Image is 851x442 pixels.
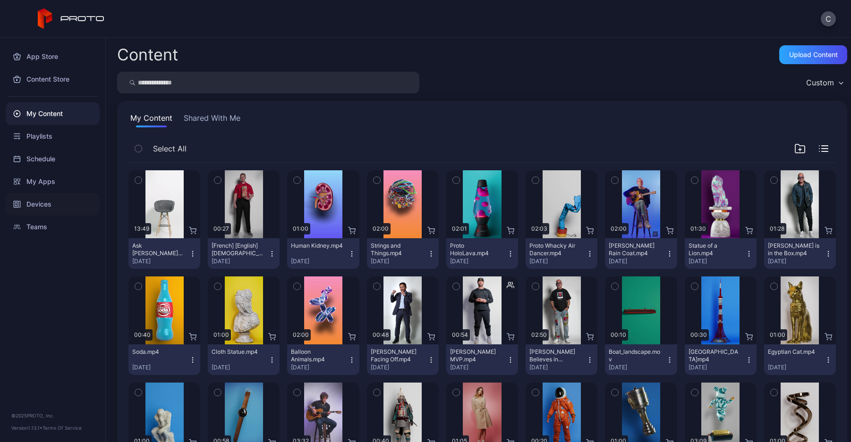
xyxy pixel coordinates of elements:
div: [DATE] [132,364,189,371]
button: Ask [PERSON_NAME] Anything.mp4[DATE] [128,238,200,269]
div: Proto HoloLava.mp4 [450,242,502,257]
div: [DATE] [212,364,268,371]
button: Cloth Statue.mp4[DATE] [208,344,280,375]
div: [DATE] [291,258,348,265]
div: Howie Mandel is in the Box.mp4 [768,242,820,257]
div: Albert Pujols MVP.mp4 [450,348,502,363]
a: Teams [6,216,100,238]
div: Ask Tim Draper Anything.mp4 [132,242,184,257]
div: Egyptian Cat.mp4 [768,348,820,356]
button: Boat_landscape.mov[DATE] [605,344,677,375]
a: App Store [6,45,100,68]
div: Tokyo Tower.mp4 [689,348,740,363]
a: My Content [6,102,100,125]
a: Content Store [6,68,100,91]
div: [DATE] [371,258,427,265]
div: Statue of a Lion.mp4 [689,242,740,257]
div: [French] [English] Chick-fil-a Favorites [212,242,264,257]
button: [PERSON_NAME] Believes in Proto.mp4[DATE] [526,344,597,375]
div: © 2025 PROTO, Inc. [11,412,94,419]
a: My Apps [6,170,100,193]
button: [French] [English] [DEMOGRAPHIC_DATA]-fil-a Favorites[DATE] [208,238,280,269]
button: [PERSON_NAME] is in the Box.mp4[DATE] [764,238,836,269]
div: [DATE] [371,364,427,371]
div: Manny Pacquiao Facing Off.mp4 [371,348,423,363]
a: Devices [6,193,100,216]
button: [PERSON_NAME] MVP.mp4[DATE] [446,344,518,375]
button: [PERSON_NAME] Facing Off.mp4[DATE] [367,344,439,375]
div: Ryan Pollie's Rain Coat.mp4 [609,242,661,257]
button: Strings and Things.mp4[DATE] [367,238,439,269]
button: Soda.mp4[DATE] [128,344,200,375]
div: Upload Content [789,51,838,58]
div: [DATE] [132,258,189,265]
button: C [821,11,836,26]
div: [DATE] [291,364,348,371]
button: Upload Content [779,45,847,64]
span: Version 1.13.1 • [11,425,43,431]
button: Proto Whacky Air Dancer.mp4[DATE] [526,238,597,269]
div: [DATE] [450,258,507,265]
div: Content [117,47,178,63]
button: Statue of a Lion.mp4[DATE] [685,238,757,269]
div: Boat_landscape.mov [609,348,661,363]
div: [DATE] [529,364,586,371]
div: Proto Whacky Air Dancer.mp4 [529,242,581,257]
button: Balloon Animals.mp4[DATE] [287,344,359,375]
button: Proto HoloLava.mp4[DATE] [446,238,518,269]
div: [DATE] [609,258,665,265]
a: Playlists [6,125,100,148]
div: [DATE] [212,258,268,265]
button: Human Kidney.mp4[DATE] [287,238,359,269]
div: Strings and Things.mp4 [371,242,423,257]
div: Custom [806,78,834,87]
button: Custom [801,72,847,93]
div: [DATE] [768,258,825,265]
div: Soda.mp4 [132,348,184,356]
a: Schedule [6,148,100,170]
button: [GEOGRAPHIC_DATA]mp4[DATE] [685,344,757,375]
div: Howie Mandel Believes in Proto.mp4 [529,348,581,363]
div: [DATE] [529,258,586,265]
div: Cloth Statue.mp4 [212,348,264,356]
button: [PERSON_NAME] Rain Coat.mp4[DATE] [605,238,677,269]
div: [DATE] [450,364,507,371]
button: Shared With Me [182,112,242,127]
div: Human Kidney.mp4 [291,242,343,250]
div: [DATE] [689,364,745,371]
button: Egyptian Cat.mp4[DATE] [764,344,836,375]
span: Select All [153,143,187,154]
div: [DATE] [768,364,825,371]
a: Terms Of Service [43,425,82,431]
button: My Content [128,112,174,127]
div: Balloon Animals.mp4 [291,348,343,363]
div: [DATE] [689,258,745,265]
div: [DATE] [609,364,665,371]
